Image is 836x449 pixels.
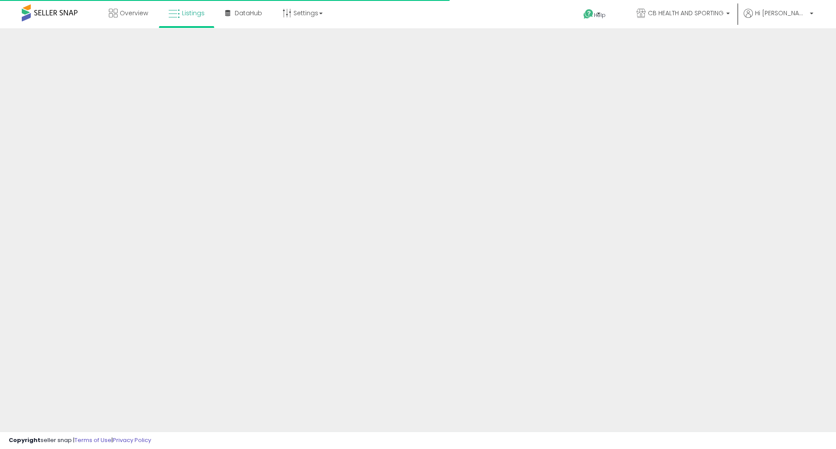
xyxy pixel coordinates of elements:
[755,9,807,17] span: Hi [PERSON_NAME]
[744,9,813,28] a: Hi [PERSON_NAME]
[182,9,205,17] span: Listings
[594,11,606,19] span: Help
[648,9,724,17] span: CB HEALTH AND SPORTING
[583,9,594,20] i: Get Help
[235,9,262,17] span: DataHub
[120,9,148,17] span: Overview
[576,2,623,28] a: Help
